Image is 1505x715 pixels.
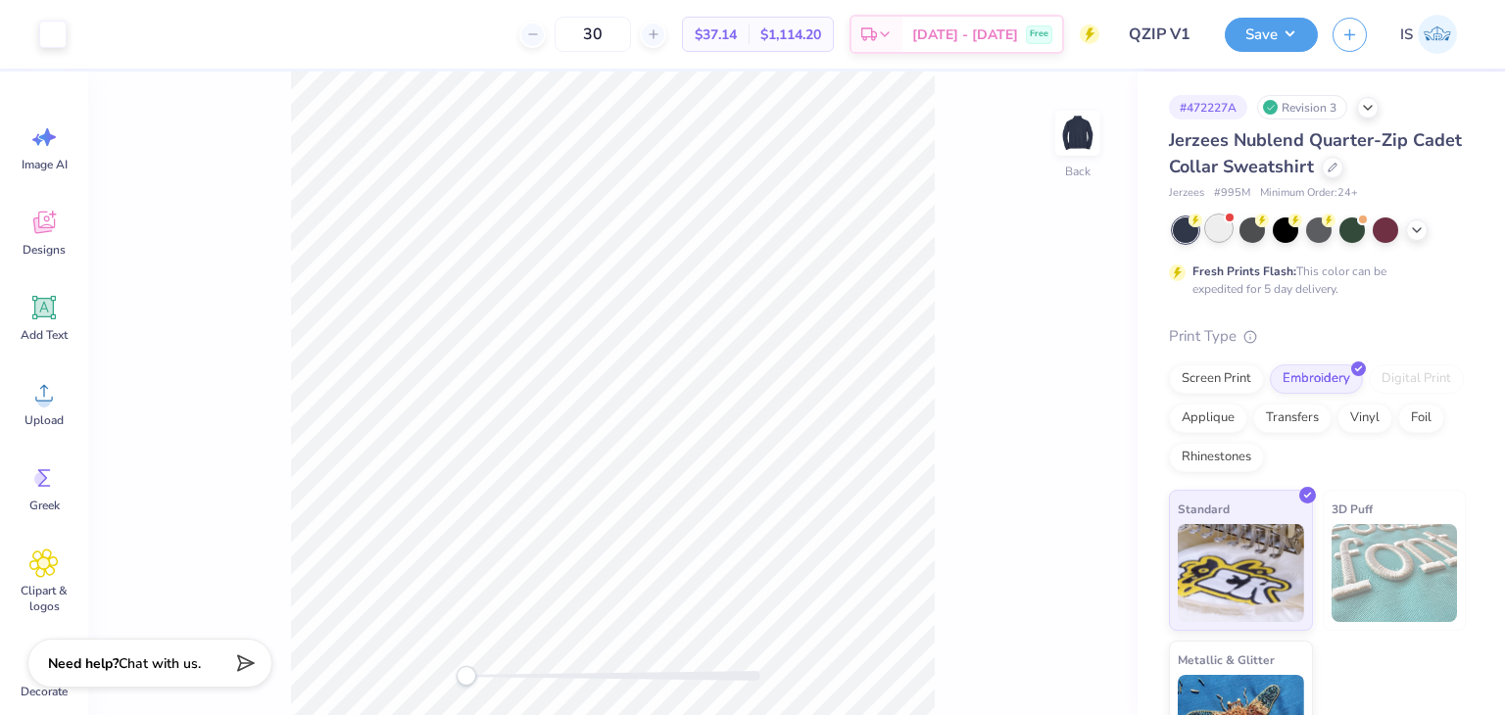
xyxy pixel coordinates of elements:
span: Image AI [22,157,68,172]
span: Jerzees Nublend Quarter-Zip Cadet Collar Sweatshirt [1169,128,1462,178]
div: Digital Print [1369,364,1464,394]
img: 3D Puff [1332,524,1458,622]
img: Ishita Singh [1418,15,1457,54]
div: Back [1065,163,1091,180]
span: $1,114.20 [760,24,821,45]
strong: Fresh Prints Flash: [1192,263,1296,279]
span: Clipart & logos [12,583,76,614]
strong: Need help? [48,654,119,673]
span: Minimum Order: 24 + [1260,185,1358,202]
span: Jerzees [1169,185,1204,202]
span: Free [1030,27,1048,41]
div: Screen Print [1169,364,1264,394]
span: 3D Puff [1332,499,1373,519]
div: Applique [1169,404,1247,433]
input: Untitled Design [1114,15,1210,54]
span: [DATE] - [DATE] [912,24,1018,45]
div: Embroidery [1270,364,1363,394]
span: Chat with us. [119,654,201,673]
span: Add Text [21,327,68,343]
span: Metallic & Glitter [1178,649,1275,670]
div: This color can be expedited for 5 day delivery. [1192,262,1433,298]
div: Transfers [1253,404,1332,433]
span: # 995M [1214,185,1250,202]
img: Back [1058,114,1097,153]
span: Standard [1178,499,1230,519]
div: Print Type [1169,325,1466,348]
button: Save [1225,18,1318,52]
div: Rhinestones [1169,443,1264,472]
div: Foil [1398,404,1444,433]
div: Vinyl [1337,404,1392,433]
span: $37.14 [695,24,737,45]
span: Greek [29,498,60,513]
span: Designs [23,242,66,258]
img: Standard [1178,524,1304,622]
div: Accessibility label [457,666,476,686]
div: # 472227A [1169,95,1247,119]
div: Revision 3 [1257,95,1347,119]
input: – – [555,17,631,52]
span: IS [1400,24,1413,46]
span: Decorate [21,684,68,699]
span: Upload [24,412,64,428]
a: IS [1391,15,1466,54]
